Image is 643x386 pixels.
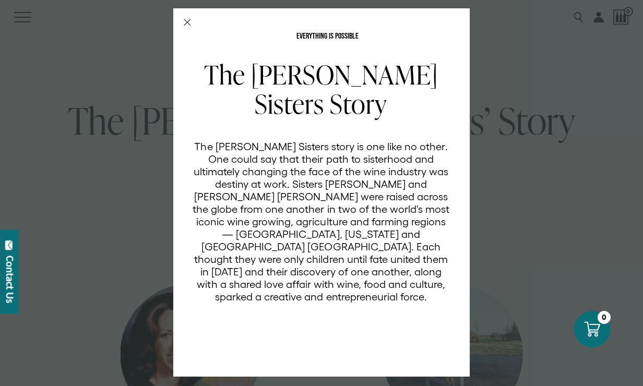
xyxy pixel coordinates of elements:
[192,60,450,118] h2: The [PERSON_NAME] Sisters Story
[598,311,611,324] div: 0
[192,32,463,41] p: EVERYTHING IS POSSIBLE
[192,140,450,303] p: The [PERSON_NAME] Sisters story is one like no other. One could say that their path to sisterhood...
[5,256,15,303] div: Contact Us
[184,19,191,26] button: Close Modal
